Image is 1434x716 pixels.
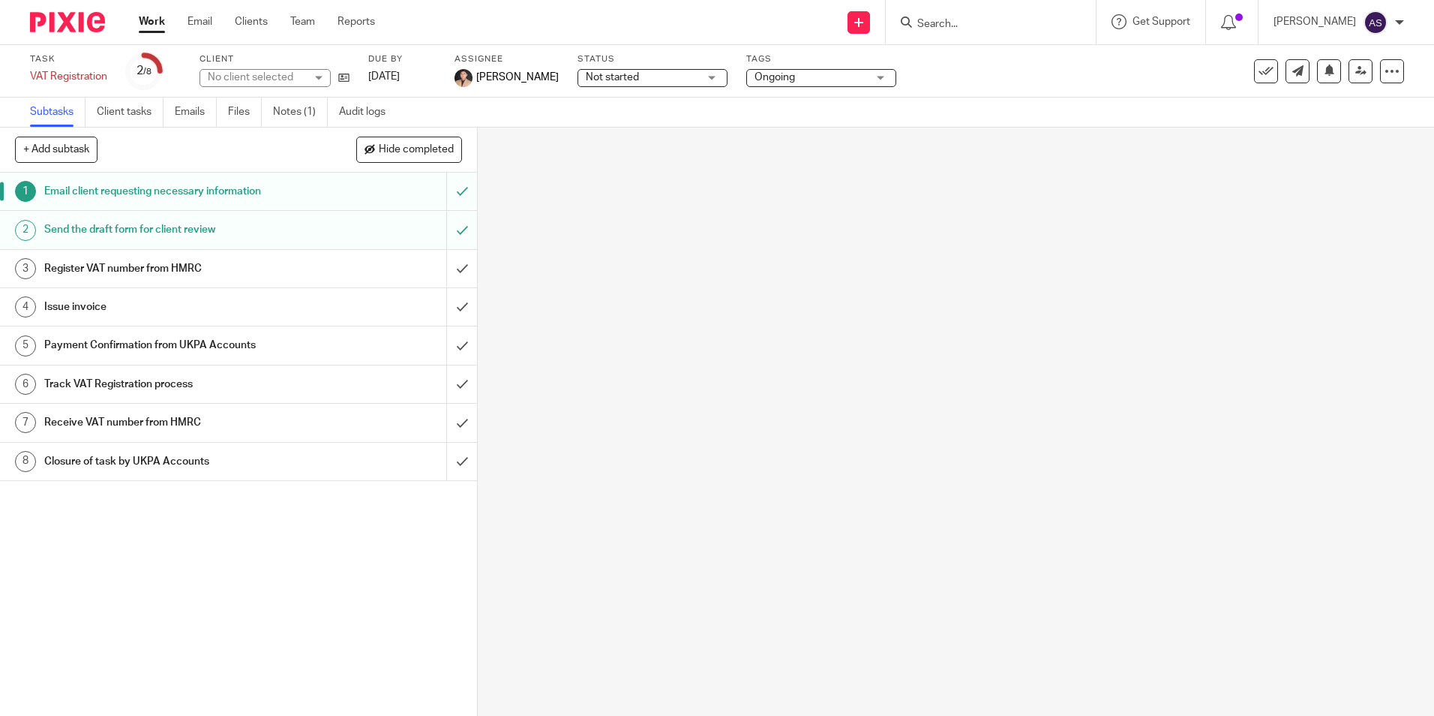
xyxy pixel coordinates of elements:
h1: Track VAT Registration process [44,373,302,396]
a: Notes (1) [273,98,328,127]
a: Send new email to Diatom Holdings Limited [1285,59,1309,83]
img: svg%3E [1363,11,1387,35]
span: [PERSON_NAME] [476,70,559,85]
div: Mark as to do [446,173,477,210]
div: Mark as done [446,404,477,441]
div: No client selected [208,70,305,85]
span: [DATE] [368,71,400,82]
a: Reassign task [1348,59,1372,83]
label: Task [30,53,107,65]
a: Client tasks [97,98,163,127]
span: Not started [586,72,639,83]
label: Tags [746,53,896,65]
div: 8 [15,451,36,472]
img: Pixie [30,12,105,32]
div: 6 [15,374,36,395]
h1: Issue invoice [44,296,302,318]
label: Assignee [454,53,559,65]
div: 4 [15,296,36,317]
div: VAT Registration [30,69,107,84]
label: Status [577,53,727,65]
span: Get Support [1132,17,1190,27]
a: Subtasks [30,98,85,127]
small: /8 [143,68,151,76]
div: 2 [136,62,151,80]
input: Search [916,18,1051,32]
h1: Receive VAT number from HMRC [44,411,302,434]
a: Files [228,98,262,127]
span: Hide completed [379,144,454,156]
a: Emails [175,98,217,127]
h1: Email client requesting necessary information [44,180,302,203]
img: Nikhil Chaudhary [454,69,472,87]
label: Client [199,53,349,65]
a: Team [290,14,315,29]
div: Mark as done [446,366,477,403]
a: Clients [235,14,268,29]
div: 2 [15,220,36,241]
div: Mark as done [446,250,477,287]
button: Snooze task [1317,59,1341,83]
a: Email [187,14,212,29]
div: Mark as done [446,443,477,480]
h1: Register VAT number from HMRC [44,257,302,280]
a: Audit logs [339,98,397,127]
p: [PERSON_NAME] [1273,14,1356,29]
a: Work [139,14,165,29]
div: Mark as to do [446,211,477,248]
div: Mark as done [446,288,477,326]
h1: Send the draft form for client review [44,218,302,241]
div: 1 [15,181,36,202]
div: 7 [15,412,36,433]
div: 5 [15,335,36,356]
a: Reports [337,14,375,29]
i: Open client page [338,72,349,83]
h1: Closure of task by UKPA Accounts [44,450,302,473]
div: Mark as done [446,326,477,364]
label: Due by [368,53,436,65]
button: + Add subtask [15,137,97,162]
div: 3 [15,258,36,279]
span: Ongoing [754,72,795,83]
button: Hide completed [356,137,462,162]
h1: Payment Confirmation from UKPA Accounts [44,334,302,356]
